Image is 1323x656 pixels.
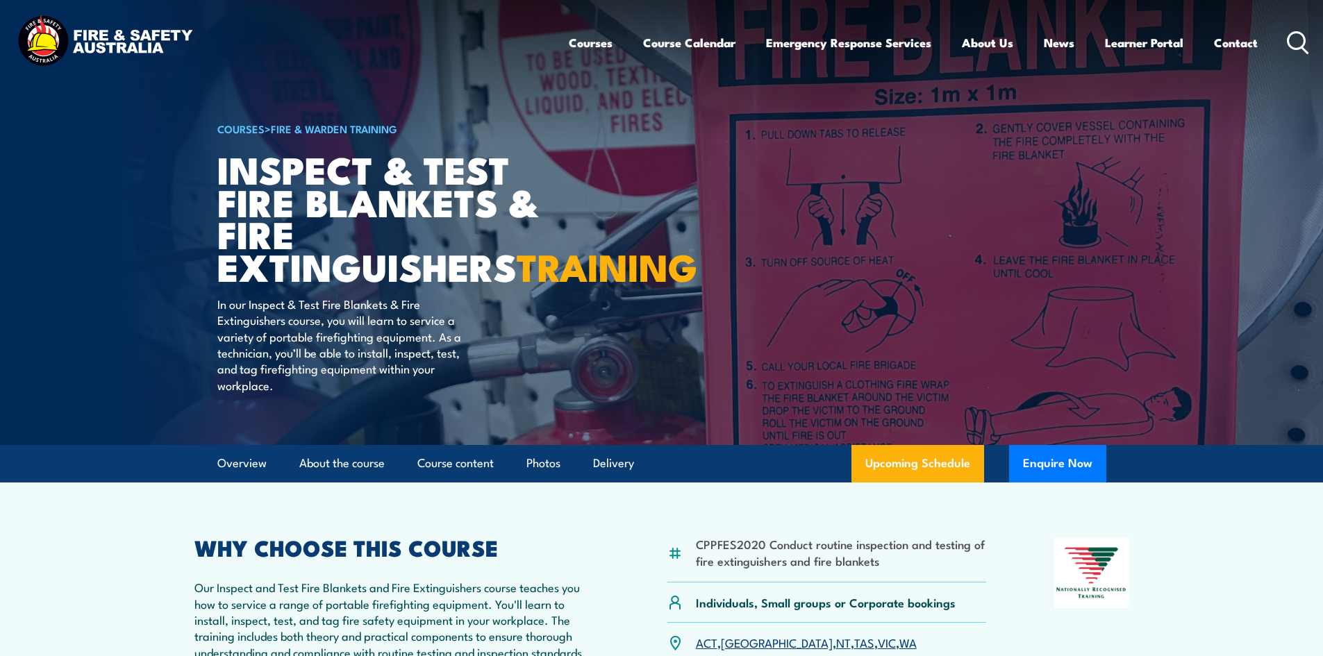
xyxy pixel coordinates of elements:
a: Fire & Warden Training [271,121,397,136]
li: CPPFES2020 Conduct routine inspection and testing of fire extinguishers and fire blankets [696,536,987,569]
a: News [1044,24,1074,61]
strong: TRAINING [517,237,697,294]
a: About Us [962,24,1013,61]
a: WA [899,634,917,650]
a: NT [836,634,851,650]
a: VIC [878,634,896,650]
a: Emergency Response Services [766,24,931,61]
img: Nationally Recognised Training logo. [1054,537,1129,608]
a: About the course [299,445,385,482]
a: Courses [569,24,613,61]
h2: WHY CHOOSE THIS COURSE [194,537,600,557]
p: In our Inspect & Test Fire Blankets & Fire Extinguishers course, you will learn to service a vari... [217,296,471,393]
a: Course content [417,445,494,482]
a: COURSES [217,121,265,136]
h6: > [217,120,560,137]
a: TAS [854,634,874,650]
a: [GEOGRAPHIC_DATA] [721,634,833,650]
a: Upcoming Schedule [851,445,984,482]
a: Course Calendar [643,24,735,61]
button: Enquire Now [1009,445,1106,482]
a: Photos [526,445,560,482]
a: Delivery [593,445,634,482]
a: Learner Portal [1105,24,1183,61]
a: Contact [1214,24,1258,61]
a: ACT [696,634,717,650]
a: Overview [217,445,267,482]
p: , , , , , [696,634,917,650]
h1: Inspect & Test Fire Blankets & Fire Extinguishers [217,153,560,283]
p: Individuals, Small groups or Corporate bookings [696,594,956,610]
